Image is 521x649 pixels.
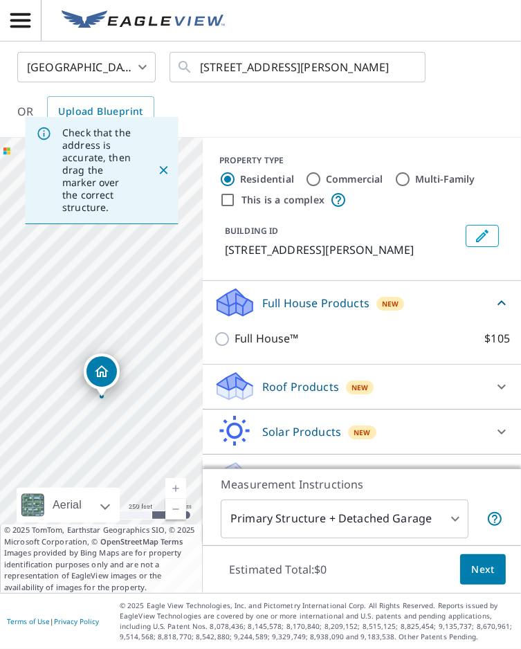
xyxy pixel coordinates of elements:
div: Roof ProductsNew [214,370,510,403]
p: Full House™ [235,330,299,347]
p: | [7,617,99,625]
div: Dropped pin, building 1, Residential property, 49 Academy Hill Rd Derby, CT 06418 [84,354,120,396]
label: Commercial [326,172,383,186]
a: Current Level 17, Zoom In [165,478,186,499]
span: Your report will include the primary structure and a detached garage if one exists. [486,511,503,527]
span: Next [471,561,495,578]
button: Next [460,554,506,585]
span: © 2025 TomTom, Earthstar Geographics SIO, © 2025 Microsoft Corporation, © [4,524,199,547]
span: New [382,298,399,309]
p: BUILDING ID [225,225,278,237]
p: $105 [484,330,510,347]
div: OR [17,96,154,127]
label: Residential [240,172,294,186]
div: Aerial [17,488,120,522]
div: Aerial [48,488,86,522]
a: Privacy Policy [54,616,99,626]
span: New [354,427,371,438]
label: Multi-Family [415,172,475,186]
a: Upload Blueprint [47,96,154,127]
a: Terms of Use [7,616,50,626]
p: Estimated Total: $0 [218,554,338,585]
img: EV Logo [62,10,225,31]
p: Solar Products [262,423,341,440]
div: PROPERTY TYPE [219,154,504,167]
a: Terms [161,536,183,547]
div: Solar ProductsNew [214,415,510,448]
div: [GEOGRAPHIC_DATA] [17,48,156,86]
p: Full House Products [262,295,369,311]
p: © 2025 Eagle View Technologies, Inc. and Pictometry International Corp. All Rights Reserved. Repo... [120,601,514,642]
input: Search by address or latitude-longitude [200,48,397,86]
button: Close [154,161,172,179]
a: EV Logo [53,2,233,39]
p: Measurement Instructions [221,476,503,493]
span: New [351,382,369,393]
a: Current Level 17, Zoom Out [165,499,186,520]
p: [STREET_ADDRESS][PERSON_NAME] [225,241,460,258]
p: Roof Products [262,378,339,395]
div: Walls ProductsNew [214,460,510,493]
p: Check that the address is accurate, then drag the marker over the correct structure. [62,127,132,214]
span: Upload Blueprint [58,103,143,120]
label: This is a complex [241,193,325,207]
a: OpenStreetMap [100,536,158,547]
button: Edit building 1 [466,225,499,247]
div: Primary Structure + Detached Garage [221,500,468,538]
div: Full House ProductsNew [214,286,510,319]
